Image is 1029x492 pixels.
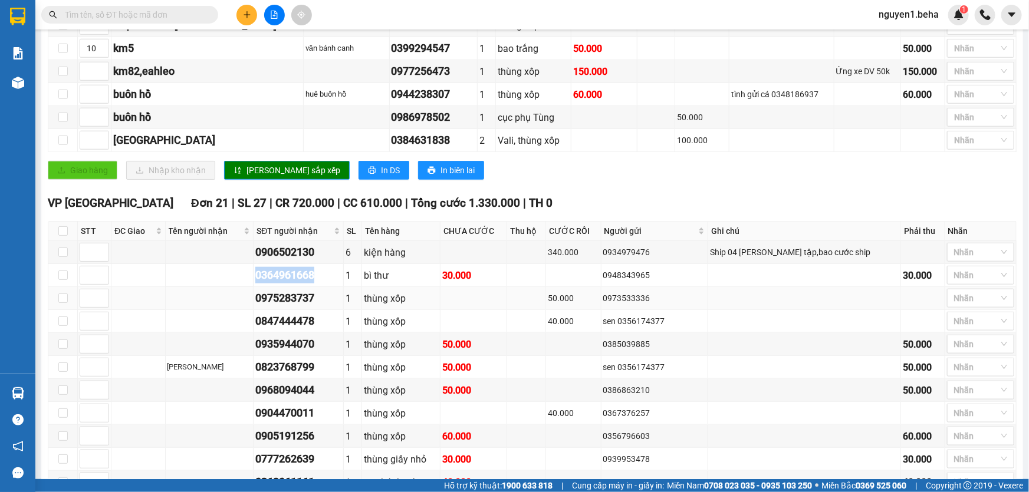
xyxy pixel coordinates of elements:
[479,110,494,125] div: 1
[498,110,570,125] div: cục phụ Tùng
[479,41,494,56] div: 1
[305,88,387,100] div: huê buôn hồ
[903,475,943,490] div: 40.000
[903,452,943,467] div: 30.000
[255,405,341,421] div: 0904470011
[254,310,343,333] td: 0847444478
[603,315,706,328] div: sen 0356174377
[343,196,402,210] span: CC 610.000
[264,5,285,25] button: file-add
[392,132,475,148] div: 0384631838
[428,166,436,176] span: printer
[337,196,340,210] span: |
[297,11,305,19] span: aim
[392,63,475,80] div: 0977256473
[677,134,727,147] div: 100.000
[442,475,505,490] div: 40.000
[254,264,343,287] td: 0364961668
[502,481,553,490] strong: 1900 633 818
[167,361,252,373] div: [PERSON_NAME]
[603,269,706,282] div: 0948343965
[869,7,948,22] span: nguyen1.beha
[113,40,301,57] div: km5
[915,479,917,492] span: |
[346,406,360,421] div: 1
[390,60,478,83] td: 0977256473
[364,360,438,375] div: thùng xốp
[346,245,360,260] div: 6
[255,428,341,444] div: 0905191256
[191,196,229,210] span: Đơn 21
[269,196,272,210] span: |
[48,161,117,180] button: uploadGiao hàng
[392,86,475,103] div: 0944238307
[708,222,901,241] th: Ghi chú
[1007,9,1017,20] span: caret-down
[236,5,257,25] button: plus
[444,479,553,492] span: Hỗ trợ kỹ thuật:
[603,338,706,351] div: 0385039885
[548,246,599,259] div: 340.000
[962,5,966,14] span: 1
[368,166,376,176] span: printer
[903,87,943,102] div: 60.000
[964,481,972,490] span: copyright
[254,379,343,402] td: 0968094044
[980,9,991,20] img: phone-icon
[254,287,343,310] td: 0975283737
[254,402,343,425] td: 0904470011
[836,65,899,78] div: Ứng xe DV 50k
[381,164,400,177] span: In DS
[346,383,360,398] div: 1
[507,222,546,241] th: Thu hộ
[346,429,360,444] div: 1
[344,222,363,241] th: SL
[479,87,494,102] div: 1
[364,245,438,260] div: kiện hàng
[903,268,943,283] div: 30.000
[548,292,599,305] div: 50.000
[523,196,526,210] span: |
[903,41,943,56] div: 50.000
[346,291,360,306] div: 1
[12,441,24,452] span: notification
[442,337,505,352] div: 50.000
[603,407,706,420] div: 0367376257
[364,268,438,283] div: bì thư
[903,429,943,444] div: 60.000
[561,479,563,492] span: |
[113,109,301,126] div: buôn hồ
[418,161,484,180] button: printerIn biên lai
[442,360,505,375] div: 50.000
[238,196,267,210] span: SL 27
[390,106,478,129] td: 0986978502
[903,337,943,352] div: 50.000
[255,359,341,375] div: 0823768799
[901,222,945,241] th: Phải thu
[346,268,360,283] div: 1
[254,333,343,356] td: 0935944070
[573,87,635,102] div: 60.000
[255,451,341,467] div: 0777262639
[169,224,242,237] span: Tên người nhận
[546,222,601,241] th: CƯỚC RỒI
[364,475,438,490] div: cục bánh tráng
[364,452,438,467] div: thùng giấy nhỏ
[603,246,706,259] div: 0934979476
[573,41,635,56] div: 50.000
[255,474,341,490] div: 0368061161
[603,476,706,488] div: 0905341337
[442,429,505,444] div: 60.000
[731,88,832,101] div: tình gửi cá 0348186937
[113,63,301,80] div: km82,eahleo
[255,290,341,306] div: 0975283737
[603,292,706,305] div: 0973533336
[903,64,943,79] div: 150.000
[270,11,278,19] span: file-add
[479,133,494,148] div: 2
[677,111,727,124] div: 50.000
[440,164,475,177] span: In biên lai
[603,453,706,465] div: 0939953478
[390,37,478,60] td: 0399294547
[572,479,664,492] span: Cung cấp máy in - giấy in:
